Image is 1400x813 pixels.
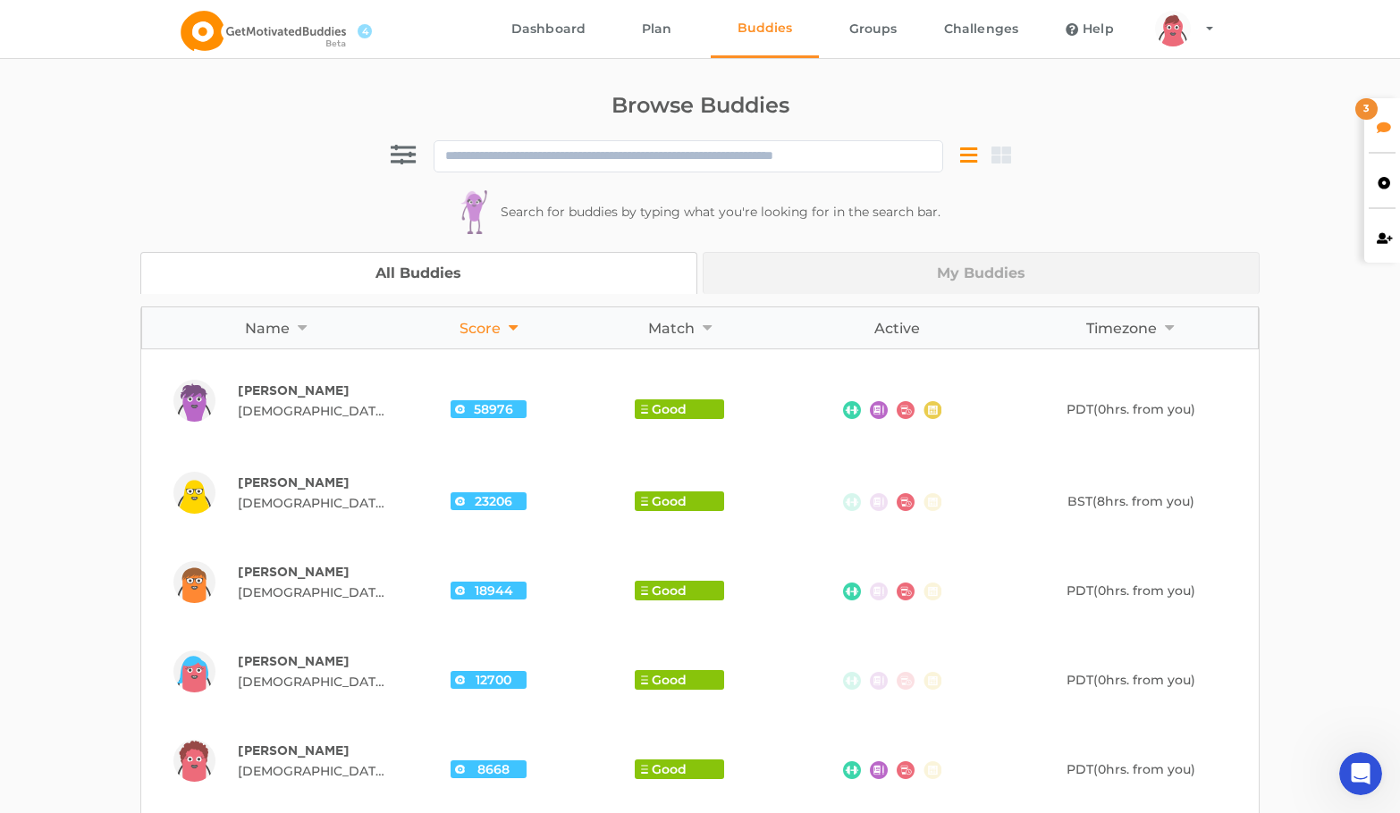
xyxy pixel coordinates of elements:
p: [PERSON_NAME] [238,474,390,492]
a: [PERSON_NAME] [DEMOGRAPHIC_DATA], [GEOGRAPHIC_DATA] [151,740,390,799]
p: Search for buddies by typing what you're looking for in the search bar. [501,201,940,222]
span: 58976 [465,400,523,418]
p: [PERSON_NAME] [238,742,390,760]
img: life [923,583,941,600]
span: 23206 [465,492,523,510]
img: work [897,761,915,779]
img: work [897,493,915,511]
small: [DEMOGRAPHIC_DATA] , [GEOGRAPHIC_DATA], [GEOGRAPHIC_DATA], [GEOGRAPHIC_DATA] [238,671,390,692]
span: Good [652,492,687,510]
a: [PERSON_NAME] [DEMOGRAPHIC_DATA], [GEOGRAPHIC_DATA], [GEOGRAPHIC_DATA], [GEOGRAPHIC_DATA] [151,561,390,620]
span: ( 0 hrs. from you) [1093,761,1195,777]
span: Good [652,400,687,418]
iframe: Intercom live chat [1339,752,1382,795]
a: [PERSON_NAME] [DEMOGRAPHIC_DATA], [GEOGRAPHIC_DATA], [GEOGRAPHIC_DATA], [GEOGRAPHIC_DATA] [151,650,390,709]
span: ( 8 hrs. from you) [1092,493,1194,509]
p: [PERSON_NAME] [238,564,390,582]
img: work [897,672,915,690]
img: life [923,672,941,690]
span: Good [652,582,687,599]
td: PDT [1002,349,1258,457]
p: [PERSON_NAME] [238,653,390,671]
th: Active [791,307,1002,349]
img: learn [870,672,888,690]
span: 18944 [465,582,523,599]
td: PDT [1002,635,1258,725]
th: Score [409,307,569,349]
img: life [923,761,941,779]
small: [DEMOGRAPHIC_DATA] , [GEOGRAPHIC_DATA] [238,760,390,782]
img: life [923,401,941,419]
span: Good [652,760,687,778]
span: 12700 [465,671,523,689]
a: [PERSON_NAME] [DEMOGRAPHIC_DATA], [GEOGRAPHIC_DATA], [GEOGRAPHIC_DATA], [GEOGRAPHIC_DATA] [151,380,390,439]
th: Match [569,307,792,349]
img: health-fitness [843,672,861,690]
span: ( 0 hrs. from you) [1093,583,1195,599]
small: [DEMOGRAPHIC_DATA] , [GEOGRAPHIC_DATA], [GEOGRAPHIC_DATA], [GEOGRAPHIC_DATA] [238,582,390,603]
img: work [897,583,915,600]
img: health-fitness [843,401,861,419]
img: health-fitness [843,761,861,779]
span: ( 0 hrs. from you) [1093,401,1195,417]
span: 4 [358,24,372,38]
th: Timezone [1002,307,1258,349]
img: learn [870,401,888,419]
a: My Buddies [703,252,1260,294]
td: PDT [1002,546,1258,635]
p: [PERSON_NAME] [238,382,390,400]
th: Name [141,307,409,349]
img: health-fitness [843,493,861,511]
a: All Buddies [140,252,697,294]
img: FxdTGKqHvR86AAAAAElFTkSuQmCC [460,190,487,235]
img: learn [870,583,888,600]
span: Good [652,671,687,689]
span: 8668 [465,760,523,778]
small: [DEMOGRAPHIC_DATA] , [GEOGRAPHIC_DATA], [GEOGRAPHIC_DATA], [GEOGRAPHIC_DATA] [238,492,390,514]
small: [DEMOGRAPHIC_DATA] , [GEOGRAPHIC_DATA], [GEOGRAPHIC_DATA], [GEOGRAPHIC_DATA] [238,400,390,422]
img: health-fitness [843,583,861,600]
img: learn [870,761,888,779]
div: 3 [1355,98,1378,120]
img: work [897,401,915,419]
img: life [923,493,941,511]
span: ( 0 hrs. from you) [1093,672,1195,688]
a: [PERSON_NAME] [DEMOGRAPHIC_DATA], [GEOGRAPHIC_DATA], [GEOGRAPHIC_DATA], [GEOGRAPHIC_DATA] [151,472,390,531]
img: learn [870,493,888,511]
td: BST [1002,457,1258,546]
